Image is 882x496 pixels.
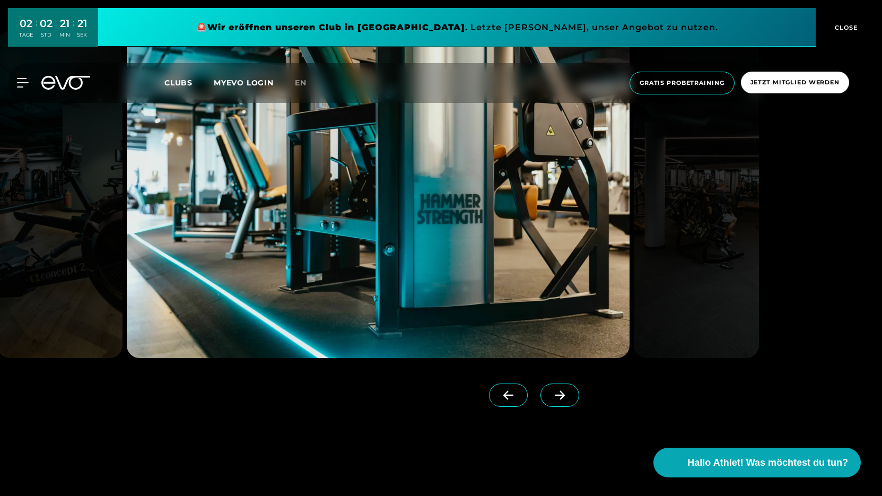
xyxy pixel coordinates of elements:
a: MYEVO LOGIN [214,78,274,88]
div: : [73,17,74,45]
div: SEK [77,31,87,39]
div: MIN [59,31,70,39]
div: 21 [59,16,70,31]
div: 02 [40,16,53,31]
button: CLOSE [816,8,874,47]
div: TAGE [19,31,33,39]
img: evofitness [127,31,629,358]
a: Clubs [164,77,214,88]
span: Jetzt Mitglied werden [750,78,840,87]
span: en [295,78,307,88]
a: en [295,77,319,89]
div: : [55,17,57,45]
span: Hallo Athlet! Was möchtest du tun? [687,456,848,470]
span: Gratis Probetraining [640,79,724,88]
button: Hallo Athlet! Was möchtest du tun? [653,448,861,477]
span: CLOSE [832,23,858,32]
div: STD [40,31,53,39]
a: Gratis Probetraining [626,72,738,94]
a: Jetzt Mitglied werden [738,72,852,94]
div: : [36,17,37,45]
img: evofitness [634,31,759,358]
span: Clubs [164,78,193,88]
div: 21 [77,16,87,31]
div: 02 [19,16,33,31]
